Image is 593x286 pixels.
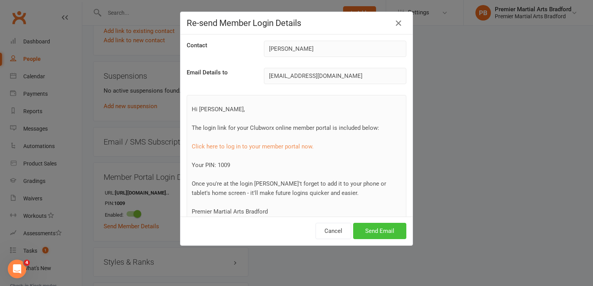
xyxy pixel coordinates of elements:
label: Email Details to [187,68,228,77]
span: Once you're at the login [PERSON_NAME]'t forget to add it to your phone or tablet's home screen -... [192,180,386,196]
button: Cancel [316,223,351,239]
button: Close [392,17,405,29]
button: Send Email [353,223,406,239]
iframe: Intercom live chat [8,260,26,278]
span: Premier Martial Arts Bradford [192,208,268,215]
a: Click here to log in to your member portal now. [192,143,314,150]
span: The login link for your Clubworx online member portal is included below: [192,124,379,131]
span: Your PIN: 1009 [192,162,230,169]
h4: Re-send Member Login Details [187,18,406,28]
label: Contact [187,41,207,50]
span: 4 [24,260,30,266]
span: Hi [PERSON_NAME], [192,106,245,113]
